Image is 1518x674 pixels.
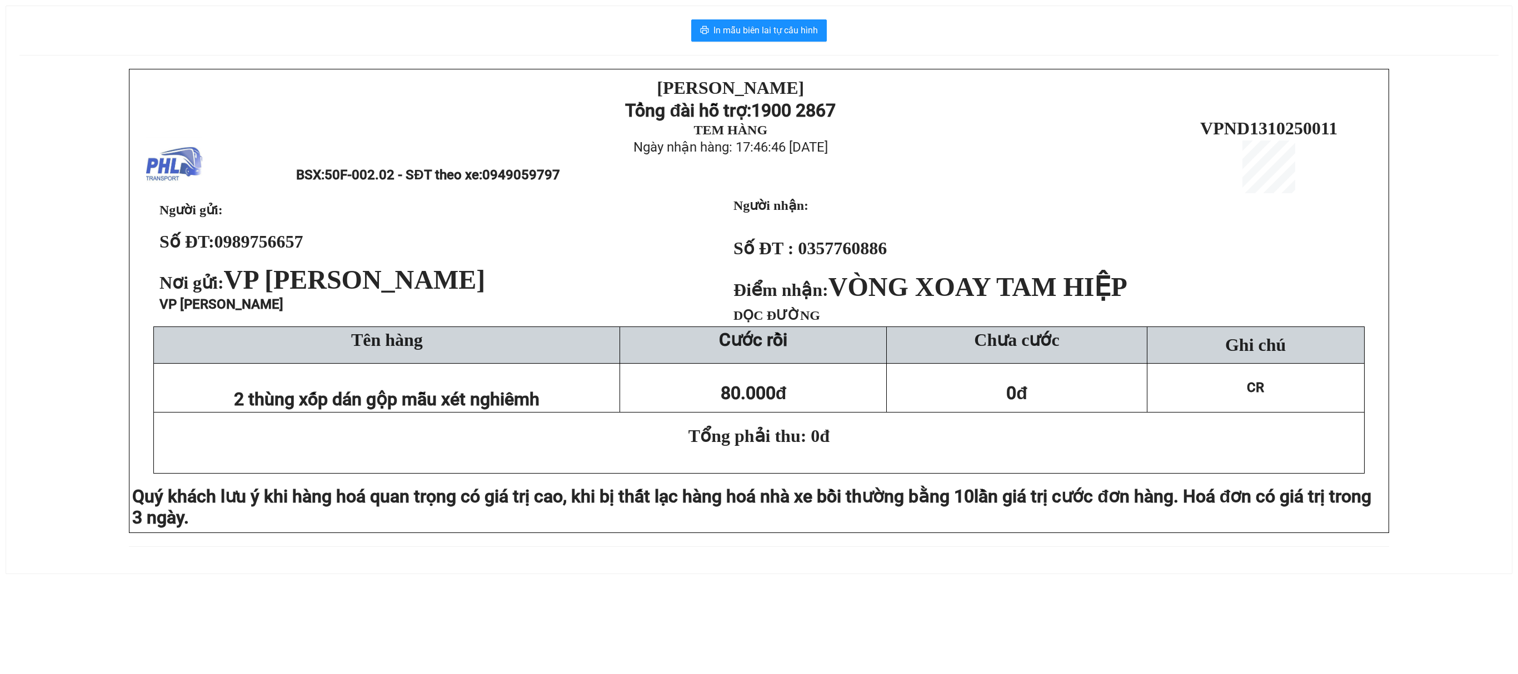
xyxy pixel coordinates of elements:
strong: TEM HÀNG [693,123,767,137]
span: In mẫu biên lai tự cấu hình [713,23,818,37]
strong: Số ĐT : [733,238,793,258]
span: 50F-002.02 - SĐT theo xe: [324,167,560,183]
strong: Tổng đài hỗ trợ: [41,31,167,52]
span: 80.000đ [721,383,787,404]
strong: 1900 2867 [104,31,207,73]
span: VP [PERSON_NAME] [224,265,486,294]
span: VP [PERSON_NAME] [159,296,283,312]
strong: [PERSON_NAME] [657,78,804,98]
span: Người gửi: [159,203,223,217]
span: Tên hàng [351,330,423,350]
img: logo [146,137,202,193]
span: Tổng phải thu: 0đ [688,426,830,446]
span: DỌC ĐƯỜNG [733,308,820,323]
strong: Cước rồi [719,329,787,350]
span: Nơi gửi: [159,273,490,293]
strong: Số ĐT: [159,232,303,252]
strong: TEM HÀNG [87,75,161,89]
span: printer [700,26,709,36]
span: VÒNG XOAY TAM HIỆP [828,272,1127,301]
span: Chưa cước [974,330,1059,350]
strong: Người nhận: [733,198,808,213]
strong: Điểm nhận: [733,280,1127,300]
span: Ghi chú [1225,335,1286,355]
span: 0đ [1006,383,1027,404]
span: VPND1310250011 [1200,118,1337,138]
span: Ngày nhận hàng: 17:46:46 [DATE] [633,139,828,155]
strong: [PERSON_NAME] [51,9,198,29]
strong: Tổng đài hỗ trợ: [625,100,751,121]
strong: 1900 2867 [751,100,836,121]
button: printerIn mẫu biên lai tự cấu hình [691,19,827,42]
span: 2 thùng xốp dán gộp mẫu xét nghiêmh [234,389,540,410]
span: Quý khách lưu ý khi hàng hoá quan trọng có giá trị cao, khi bị thất lạc hàng hoá nhà xe bồi thườn... [132,486,974,507]
span: CR [1247,380,1264,395]
span: 0357760886 [798,238,887,258]
span: BSX: [296,167,560,183]
span: 0949059797 [482,167,560,183]
span: lần giá trị cước đơn hàng. Hoá đơn có giá trị trong 3 ngày. [132,486,1371,528]
span: 0989756657 [214,232,303,252]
